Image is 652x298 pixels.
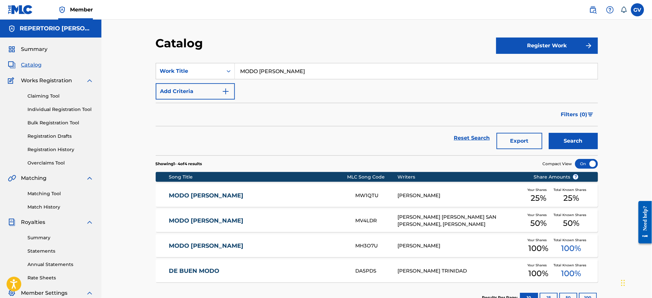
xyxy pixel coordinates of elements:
span: Your Shares [528,187,550,192]
img: Summary [8,45,16,53]
img: expand [86,218,94,226]
a: MODO [PERSON_NAME] [169,192,347,199]
div: Song Title [169,174,347,180]
img: Top Rightsholder [58,6,66,14]
div: [PERSON_NAME] TRINIDAD [397,267,523,275]
a: Bulk Registration Tool [27,119,94,126]
span: Matching [21,174,46,182]
div: Arrastrar [621,273,625,293]
img: filter [588,113,593,117]
div: Widget de chat [619,267,652,298]
span: ? [573,174,578,180]
span: Works Registration [21,77,72,85]
img: Royalties [8,218,16,226]
a: MODO [PERSON_NAME] [169,242,347,250]
a: Statements [27,248,94,255]
div: Work Title [160,67,219,75]
span: Your Shares [528,212,550,217]
a: DE BUEN MODO [169,267,347,275]
div: DA5PDS [356,267,397,275]
a: Public Search [587,3,600,16]
span: Compact View [543,161,572,167]
a: Reset Search [451,131,493,145]
div: Notifications [621,7,627,13]
img: 9d2ae6d4665cec9f34b9.svg [222,87,230,95]
span: 50 % [563,217,579,229]
button: Register Work [496,38,598,54]
span: 25 % [563,192,579,204]
button: Filters (0) [557,106,598,123]
div: [PERSON_NAME] [397,192,523,199]
img: help [606,6,614,14]
a: Individual Registration Tool [27,106,94,113]
span: Total Known Shares [554,263,589,268]
span: 25 % [531,192,546,204]
div: Writers [397,174,523,180]
img: Matching [8,174,16,182]
a: Summary [27,234,94,241]
span: Your Shares [528,263,550,268]
div: [PERSON_NAME] [397,242,523,250]
img: Catalog [8,61,16,69]
span: 100 % [529,268,549,279]
span: Total Known Shares [554,187,589,192]
div: Help [604,3,617,16]
img: Member Settings [8,289,16,297]
span: Royalties [21,218,45,226]
div: MW1QTU [356,192,397,199]
a: Overclaims Tool [27,160,94,166]
iframe: Chat Widget [619,267,652,298]
span: 100 % [561,268,581,279]
a: Annual Statements [27,261,94,268]
a: Registration Drafts [27,133,94,140]
a: Claiming Tool [27,93,94,100]
a: MODO [PERSON_NAME] [169,217,347,225]
img: Works Registration [8,77,16,85]
a: SummarySummary [8,45,47,53]
div: [PERSON_NAME] [PERSON_NAME] SAN [PERSON_NAME], [PERSON_NAME] [397,213,523,228]
span: 100 % [561,243,581,254]
h2: Catalog [156,36,206,51]
span: Catalog [21,61,42,69]
span: Summary [21,45,47,53]
a: Match History [27,204,94,211]
span: 50 % [530,217,547,229]
div: MH3O7U [356,242,397,250]
div: MLC Song Code [347,174,397,180]
div: MV4LDR [356,217,397,225]
span: 100 % [529,243,549,254]
a: Rate Sheets [27,274,94,281]
p: Showing 1 - 4 of 4 results [156,161,202,167]
a: CatalogCatalog [8,61,42,69]
span: Filters ( 0 ) [561,111,588,118]
button: Export [497,133,542,149]
form: Search Form [156,63,598,155]
span: Share Amounts [534,174,579,180]
img: Accounts [8,25,16,33]
h5: REPERTORIO VEGA [20,25,94,32]
span: Member Settings [21,289,67,297]
iframe: Resource Center [634,196,652,249]
button: Add Criteria [156,83,235,100]
img: search [589,6,597,14]
img: expand [86,77,94,85]
img: f7272a7cc735f4ea7f67.svg [585,42,593,50]
img: expand [86,174,94,182]
span: Member [70,6,93,13]
a: Registration History [27,146,94,153]
button: Search [549,133,598,149]
a: Matching Tool [27,190,94,197]
img: expand [86,289,94,297]
div: User Menu [631,3,644,16]
img: MLC Logo [8,5,33,14]
span: Total Known Shares [554,238,589,243]
span: Your Shares [528,238,550,243]
span: Total Known Shares [554,212,589,217]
